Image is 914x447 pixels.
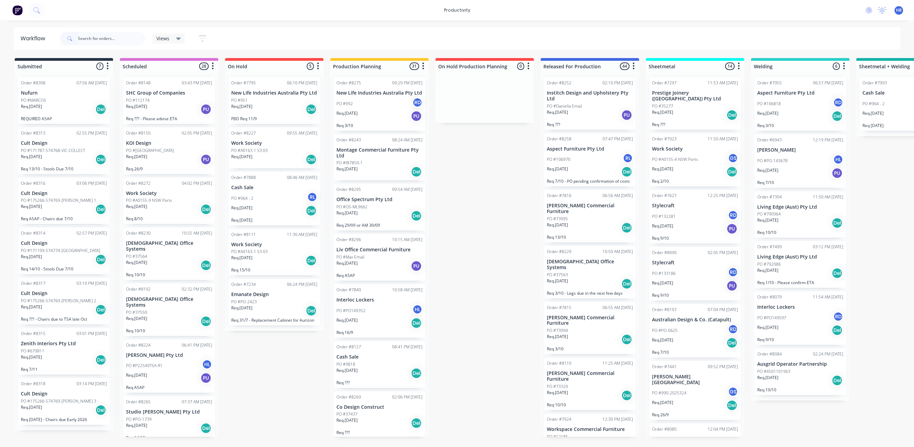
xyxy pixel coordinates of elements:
[623,153,633,163] div: RL
[231,249,268,255] p: PO #A0163-1 S3.03
[231,195,253,201] p: PO #964 - 2
[336,204,368,210] p: PO #OS-ML9662
[287,80,317,86] div: 06:10 PM [DATE]
[652,109,673,115] p: Req. [DATE]
[708,307,738,313] div: 07:04 PM [DATE]
[229,77,320,124] div: Order #779506:10 PM [DATE]New Life Industries Australia Pty LtdPO #951Req.[DATE]DelFBD Req 11/9
[77,80,107,86] div: 07:56 AM [DATE]
[126,90,212,96] p: SHC Group of Companies
[231,97,248,103] p: PO #951
[813,137,843,143] div: 12:19 PM [DATE]
[832,268,843,279] div: Del
[95,154,106,165] div: Del
[336,90,423,96] p: New Life Industries Australia Pty Ltd
[126,80,151,86] div: Order #8148
[231,305,252,311] p: Req. [DATE]
[757,254,843,260] p: Living Edge (Aust) Pty Ltd
[123,178,215,224] div: Order #827204:02 PM [DATE]Work SocietyPO #A0155-9 NSW PortsReq.[DATE]DelReq 8/10
[182,80,212,86] div: 03:43 PM [DATE]
[126,180,151,186] div: Order #8272
[21,140,107,146] p: Cult Design
[18,77,110,124] div: Order #830807:56 AM [DATE]NufurnPO #MARCOSReq.[DATE]DelREQUIRED ASAP
[544,77,636,130] div: Order #825202:10 PM [DATE]Institch Design and Upholstery Pty LtdPO #Daniella EmailReq.[DATE]PUReq...
[126,316,147,322] p: Req. [DATE]
[126,140,212,146] p: KOI Design
[547,166,568,172] p: Req. [DATE]
[728,153,738,163] div: GS
[757,167,778,173] p: Req. [DATE]
[21,180,45,186] div: Order #8316
[306,154,317,165] div: Del
[21,130,45,136] div: Order #8313
[652,236,738,241] p: Req 9/10
[336,210,358,216] p: Req. [DATE]
[412,97,423,108] div: RD
[757,261,781,267] p: PO #792086
[547,103,582,109] p: PO #Daniella Email
[123,283,215,336] div: Order #819202:32 PM [DATE][DEMOGRAPHIC_DATA] Office SystemsPO #37550Req.[DATE]DelReq 10/10
[231,130,256,136] div: Order #8227
[547,156,570,163] p: PO #106970
[126,253,147,260] p: PO #37564
[336,137,361,143] div: Order #8243
[126,240,212,252] p: [DEMOGRAPHIC_DATA] Office Systems
[21,280,45,287] div: Order #8317
[336,147,423,159] p: Montage Commercial Furniture Pty Ltd
[334,184,425,231] div: Order #829509:54 AM [DATE]Office Spectrum Pty LtdPO #OS-ML9662Req.[DATE]DelReq 29/09 or AM 30/09
[547,291,633,296] p: Req 3/10 - Legs due in the next few days
[411,166,422,177] div: Del
[287,281,317,288] div: 06:24 PM [DATE]
[652,203,738,209] p: Stylecraft
[411,210,422,221] div: Del
[21,166,107,171] p: Req 13/10 - Stools Due 7/10
[336,160,363,166] p: PO #IB7850-1
[231,267,317,273] p: Req 15/10
[547,136,571,142] div: Order #8258
[547,203,633,214] p: [PERSON_NAME] Commercial Furniture
[126,197,172,204] p: PO #A0155-9 NSW Ports
[21,254,42,260] p: Req. [DATE]
[229,229,320,276] div: Order #811111:30 AM [DATE]Work SocietyPO #A0163-1 S3.03Req.[DATE]DelReq 15/10
[21,90,107,96] p: Nufurn
[126,260,147,266] p: Req. [DATE]
[411,318,422,329] div: Del
[547,90,633,102] p: Institch Design and Upholstery Pty Ltd
[652,90,738,102] p: Prestige Joinery ([GEOGRAPHIC_DATA]) Pty Ltd
[392,186,423,193] div: 09:54 AM [DATE]
[813,294,843,300] div: 11:54 AM [DATE]
[336,110,358,116] p: Req. [DATE]
[728,324,738,334] div: RD
[21,97,46,103] p: PO #MARCOS
[757,180,843,185] p: Req 7/10
[336,297,423,303] p: Interloc Lockers
[757,137,782,143] div: Order #6943
[336,254,364,260] p: PO #Max Email
[392,137,423,143] div: 08:24 AM [DATE]
[411,111,422,122] div: PU
[336,186,361,193] div: Order #8295
[306,255,317,266] div: Del
[603,193,633,199] div: 06:56 AM [DATE]
[757,230,843,235] p: Req 10/10
[728,210,738,220] div: RD
[12,5,23,15] img: Factory
[21,240,107,246] p: Cult Design
[287,174,317,181] div: 08:46 AM [DATE]
[21,204,42,210] p: Req. [DATE]
[231,103,252,110] p: Req. [DATE]
[231,116,317,121] p: FBD Req 11/9
[547,249,571,255] div: Order #8229
[726,337,737,348] div: Del
[547,122,633,127] p: Req ???
[392,80,423,86] div: 09:29 PM [DATE]
[126,272,212,277] p: Req 10/10
[336,123,423,128] p: Req 3/10
[231,299,257,305] p: PO #PO-2423
[392,287,423,293] div: 10:58 AM [DATE]
[77,280,107,287] div: 03:10 PM [DATE]
[78,32,146,45] input: Search for orders...
[652,122,738,127] p: Req ???
[649,247,741,301] div: Order #809002:05 PM [DATE]StylecraftPO #133186RDReq.[DATE]PUReq 9/10
[392,237,423,243] div: 10:15 AM [DATE]
[123,227,215,280] div: Order #823010:55 AM [DATE][DEMOGRAPHIC_DATA] Office SystemsPO #37564Req.[DATE]DelReq 10/10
